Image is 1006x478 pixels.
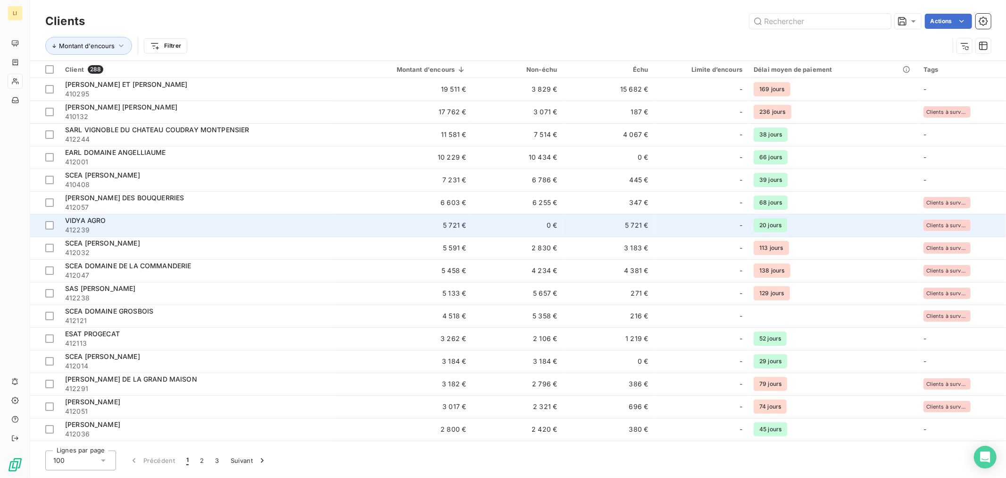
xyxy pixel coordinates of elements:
td: 17 762 € [333,101,472,123]
span: - [740,107,742,117]
span: - [923,425,926,433]
span: 412051 [65,407,327,416]
span: 20 jours [754,218,787,232]
span: - [740,85,742,94]
span: 74 jours [754,400,787,414]
span: [PERSON_NAME] [65,420,120,428]
td: 187 € [563,101,654,123]
span: Clients à surveiller [926,245,968,251]
span: 39 jours [754,173,788,187]
td: 3 071 € [472,101,563,123]
td: 3 183 € [563,237,654,259]
td: 4 518 € [333,305,472,327]
td: 7 231 € [333,169,472,191]
span: [PERSON_NAME] [65,398,120,406]
button: 1 [181,451,194,470]
span: - [923,130,926,138]
span: - [740,357,742,366]
span: - [740,402,742,411]
span: Client [65,66,84,73]
span: - [740,153,742,162]
span: VIDYA AGRO [65,216,106,224]
div: Montant d'encours [338,66,466,73]
td: 3 184 € [472,350,563,373]
span: 29 jours [754,354,787,368]
span: 412014 [65,361,327,371]
span: - [923,153,926,161]
td: 2 420 € [472,418,563,441]
span: - [740,425,742,434]
td: 2 800 € [333,418,472,441]
td: 2 795 € [333,441,472,463]
span: 1 [186,456,189,465]
span: [PERSON_NAME] ET [PERSON_NAME] [65,80,188,88]
td: 5 591 € [333,237,472,259]
span: 412239 [65,225,327,235]
span: 412047 [65,271,327,280]
td: 216 € [563,305,654,327]
span: 412121 [65,316,327,325]
span: [PERSON_NAME] [PERSON_NAME] [65,103,177,111]
span: Clients à surveiller [926,109,968,115]
span: 410132 [65,112,327,121]
td: 2 106 € [472,327,563,350]
button: Montant d'encours [45,37,132,55]
span: Clients à surveiller [926,404,968,410]
td: 386 € [563,373,654,395]
td: 7 514 € [472,123,563,146]
span: 412001 [65,157,327,167]
span: - [740,221,742,230]
span: SCEA [PERSON_NAME] [65,239,140,247]
td: 4 234 € [472,259,563,282]
div: Échu [568,66,648,73]
td: 3 182 € [333,373,472,395]
span: 410408 [65,180,327,189]
span: Montant d'encours [59,42,115,50]
td: 3 262 € [333,327,472,350]
td: 10 434 € [472,146,563,169]
span: 129 jours [754,286,790,300]
td: 3 829 € [472,78,563,101]
div: Tags [923,66,1000,73]
td: 15 682 € [563,78,654,101]
span: 66 jours [754,150,788,164]
span: 412113 [65,339,327,348]
span: - [923,176,926,184]
span: Clients à surveiller [926,381,968,387]
span: 412238 [65,293,327,303]
span: SCEA DOMAINE DE LA COMMANDERIE [65,262,191,270]
div: Délai moyen de paiement [754,66,912,73]
span: 412032 [65,248,327,257]
button: Filtrer [144,38,187,53]
td: 445 € [563,169,654,191]
td: 19 511 € [333,78,472,101]
td: 0 € [563,146,654,169]
td: 1 219 € [563,327,654,350]
td: 271 € [563,282,654,305]
span: 52 jours [754,332,787,346]
span: [PERSON_NAME] DE LA GRAND MAISON [65,375,197,383]
div: Non-échu [477,66,557,73]
span: [PERSON_NAME] DES BOUQUERRIES [65,194,184,202]
span: SCEA [PERSON_NAME] [65,352,140,360]
td: 900 € [563,441,654,463]
td: 2 830 € [472,237,563,259]
span: - [740,243,742,253]
span: EARL DOMAINE ANGELLIAUME [65,148,166,156]
span: Clients à surveiller [926,222,968,228]
span: 288 [88,65,103,74]
td: 4 381 € [563,259,654,282]
td: 6 255 € [472,191,563,214]
button: 3 [210,451,225,470]
td: 380 € [563,418,654,441]
div: Open Intercom Messenger [974,446,997,469]
span: 38 jours [754,128,788,142]
span: Clients à surveiller [926,313,968,319]
span: ESAT PROGECAT [65,330,120,338]
span: Clients à surveiller [926,290,968,296]
span: 68 jours [754,196,788,210]
td: 2 796 € [472,373,563,395]
span: 412036 [65,429,327,439]
td: 3 184 € [333,350,472,373]
span: - [740,266,742,275]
